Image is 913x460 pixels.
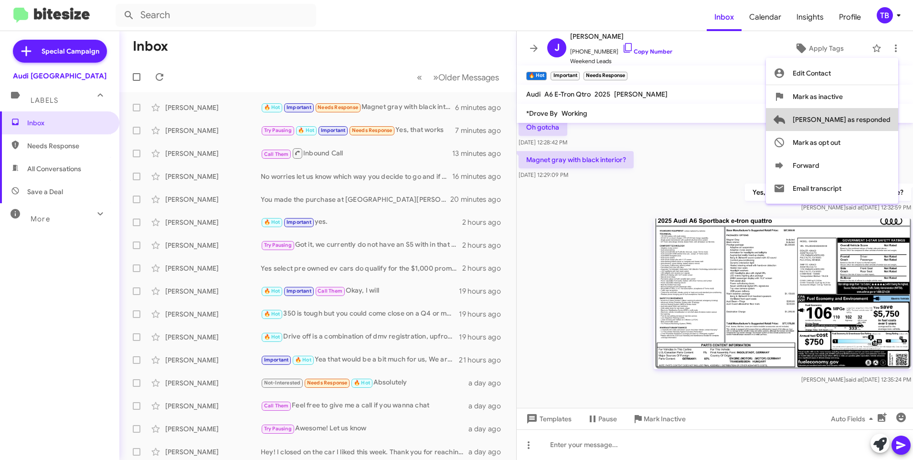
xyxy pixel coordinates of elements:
span: Mark as opt out [793,131,840,154]
span: Edit Contact [793,62,831,85]
button: Email transcript [766,177,898,200]
button: Forward [766,154,898,177]
span: [PERSON_NAME] as responded [793,108,891,131]
span: Mark as inactive [793,85,843,108]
